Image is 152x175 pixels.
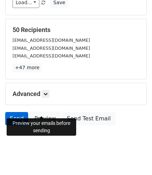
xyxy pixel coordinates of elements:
small: [EMAIL_ADDRESS][DOMAIN_NAME] [13,38,90,43]
a: Preview [30,112,61,125]
small: [EMAIL_ADDRESS][DOMAIN_NAME] [13,53,90,58]
a: Send [5,112,28,125]
a: +47 more [13,63,42,72]
h5: 50 Recipients [13,26,139,34]
iframe: Chat Widget [117,142,152,175]
a: Send Test Email [62,112,115,125]
small: [EMAIL_ADDRESS][DOMAIN_NAME] [13,46,90,51]
div: Preview your emails before sending [7,118,76,136]
h5: Advanced [13,90,139,98]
